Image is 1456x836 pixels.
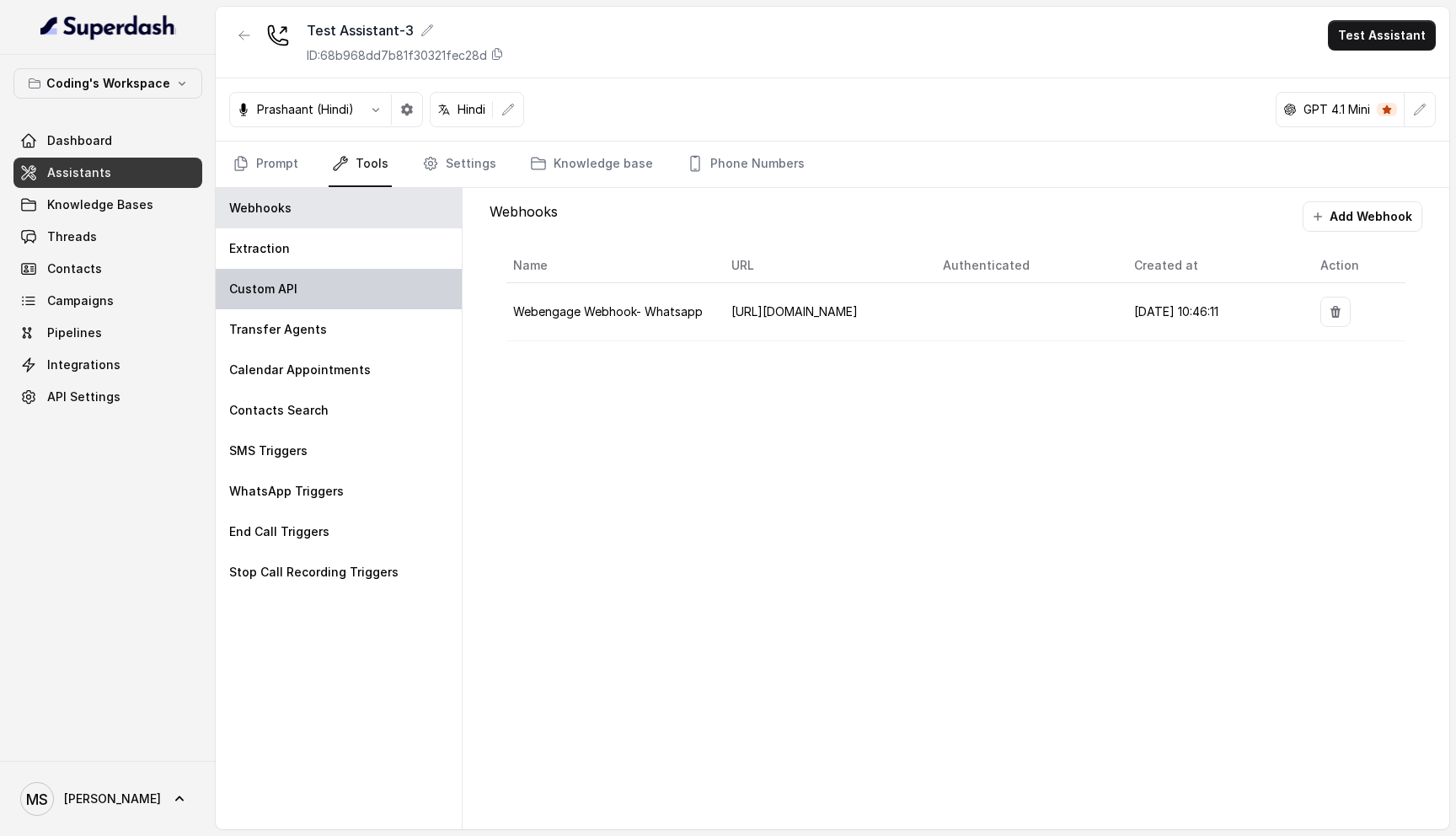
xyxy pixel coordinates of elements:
img: light.svg [40,13,176,40]
button: Add Webhook [1303,201,1422,232]
button: Test Assistant [1328,20,1436,51]
p: SMS Triggers [229,442,308,459]
a: Dashboard [13,126,202,156]
span: API Settings [47,389,120,405]
div: Test Assistant-3 [307,20,504,40]
a: Assistants [13,158,202,188]
th: Authenticated [929,249,1120,283]
p: Coding's Workspace [46,73,170,94]
p: Webhooks [229,200,292,217]
a: API Settings [13,382,202,412]
nav: Tabs [229,142,1436,187]
span: Assistants [47,164,111,181]
button: Coding's Workspace [13,68,202,99]
a: Campaigns [13,286,202,316]
span: Threads [47,228,97,245]
th: URL [718,249,929,283]
th: Created at [1121,249,1307,283]
text: MS [26,790,48,808]
p: WhatsApp Triggers [229,483,344,500]
a: Knowledge Bases [13,190,202,220]
span: Knowledge Bases [47,196,153,213]
p: Webhooks [490,201,558,232]
a: Integrations [13,350,202,380]
p: Transfer Agents [229,321,327,338]
span: Campaigns [47,292,114,309]
a: Threads [13,222,202,252]
a: Tools [329,142,392,187]
p: Calendar Appointments [229,362,371,378]
span: Pipelines [47,324,102,341]
p: GPT 4.1 Mini [1303,101,1370,118]
p: ID: 68b968dd7b81f30321fec28d [307,47,487,64]
a: Phone Numbers [683,142,808,187]
p: End Call Triggers [229,523,329,540]
a: Knowledge base [527,142,656,187]
a: Prompt [229,142,302,187]
p: Stop Call Recording Triggers [229,564,399,581]
a: [PERSON_NAME] [13,775,202,823]
p: Contacts Search [229,402,329,419]
p: Prashaant (Hindi) [257,101,354,118]
svg: openai logo [1283,103,1297,116]
a: Settings [419,142,500,187]
p: Hindi [458,101,485,118]
span: [PERSON_NAME] [64,790,161,807]
a: Pipelines [13,318,202,348]
th: Action [1307,249,1405,283]
p: Custom API [229,281,297,297]
p: Extraction [229,240,290,257]
span: [DATE] 10:46:11 [1134,304,1218,319]
span: [URL][DOMAIN_NAME] [731,304,858,319]
th: Name [506,249,718,283]
span: Contacts [47,260,102,277]
span: Dashboard [47,132,112,149]
span: Webengage Webhook- Whatsapp [513,304,703,319]
span: Integrations [47,356,120,373]
a: Contacts [13,254,202,284]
